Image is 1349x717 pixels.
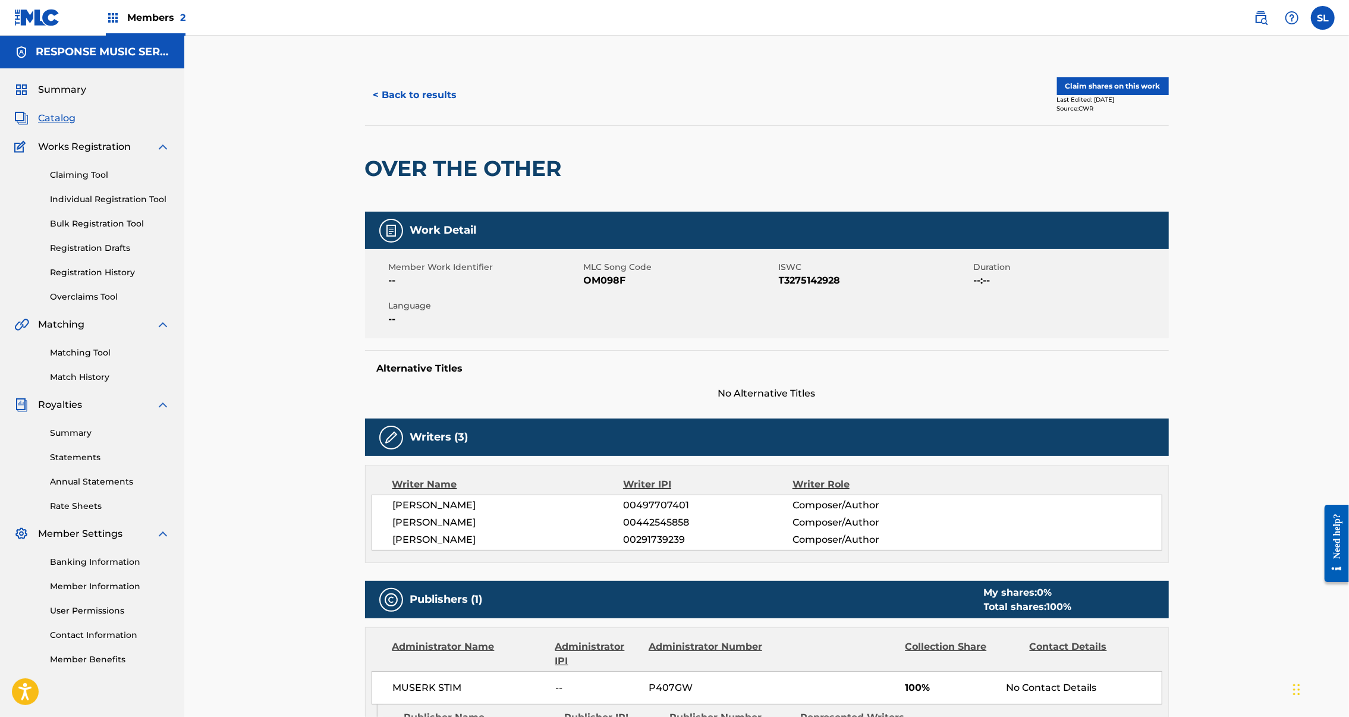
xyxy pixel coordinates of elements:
[410,224,477,237] h5: Work Detail
[14,83,86,97] a: SummarySummary
[50,556,170,568] a: Banking Information
[1316,494,1349,593] iframe: Resource Center
[984,600,1072,614] div: Total shares:
[38,527,122,541] span: Member Settings
[50,605,170,617] a: User Permissions
[14,398,29,412] img: Royalties
[38,317,84,332] span: Matching
[156,140,170,154] img: expand
[38,83,86,97] span: Summary
[1290,660,1349,717] div: Chatt-widget
[623,498,792,512] span: 00497707401
[38,398,82,412] span: Royalties
[14,527,29,541] img: Member Settings
[50,218,170,230] a: Bulk Registration Tool
[623,515,792,530] span: 00442545858
[365,386,1169,401] span: No Alternative Titles
[555,640,640,668] div: Administrator IPI
[584,261,776,273] span: MLC Song Code
[1285,11,1299,25] img: help
[779,273,971,288] span: T3275142928
[974,261,1166,273] span: Duration
[905,681,997,695] span: 100%
[1006,681,1161,695] div: No Contact Details
[1249,6,1273,30] a: Public Search
[793,533,946,547] span: Composer/Author
[1030,640,1145,668] div: Contact Details
[389,300,581,312] span: Language
[393,498,624,512] span: [PERSON_NAME]
[384,593,398,607] img: Publishers
[365,80,466,110] button: < Back to results
[779,261,971,273] span: ISWC
[393,533,624,547] span: [PERSON_NAME]
[50,169,170,181] a: Claiming Tool
[156,317,170,332] img: expand
[14,111,29,125] img: Catalog
[1037,587,1052,598] span: 0 %
[180,12,185,23] span: 2
[36,45,170,59] h5: RESPONSE MUSIC SERVICES
[50,451,170,464] a: Statements
[1057,77,1169,95] button: Claim shares on this work
[50,500,170,512] a: Rate Sheets
[410,430,468,444] h5: Writers (3)
[584,273,776,288] span: OM098F
[393,515,624,530] span: [PERSON_NAME]
[14,9,60,26] img: MLC Logo
[50,653,170,666] a: Member Benefits
[649,640,764,668] div: Administrator Number
[50,476,170,488] a: Annual Statements
[384,224,398,238] img: Work Detail
[127,11,185,24] span: Members
[50,580,170,593] a: Member Information
[1254,11,1268,25] img: search
[14,317,29,332] img: Matching
[38,111,76,125] span: Catalog
[974,273,1166,288] span: --:--
[384,430,398,445] img: Writers
[14,111,76,125] a: CatalogCatalog
[623,533,792,547] span: 00291739239
[14,83,29,97] img: Summary
[50,347,170,359] a: Matching Tool
[649,681,764,695] span: P407GW
[623,477,793,492] div: Writer IPI
[389,273,581,288] span: --
[1047,601,1072,612] span: 100 %
[1290,660,1349,717] iframe: Chat Widget
[156,398,170,412] img: expand
[106,11,120,25] img: Top Rightsholders
[50,291,170,303] a: Overclaims Tool
[50,629,170,641] a: Contact Information
[793,498,946,512] span: Composer/Author
[50,193,170,206] a: Individual Registration Tool
[377,363,1157,375] h5: Alternative Titles
[156,527,170,541] img: expand
[410,593,483,606] h5: Publishers (1)
[389,312,581,326] span: --
[365,155,568,182] h2: OVER THE OTHER
[793,477,946,492] div: Writer Role
[555,681,640,695] span: --
[50,242,170,254] a: Registration Drafts
[392,477,624,492] div: Writer Name
[38,140,131,154] span: Works Registration
[984,586,1072,600] div: My shares:
[1311,6,1335,30] div: User Menu
[393,681,547,695] span: MUSERK STIM
[14,45,29,59] img: Accounts
[1057,104,1169,113] div: Source: CWR
[50,266,170,279] a: Registration History
[1280,6,1304,30] div: Help
[50,427,170,439] a: Summary
[14,140,30,154] img: Works Registration
[793,515,946,530] span: Composer/Author
[905,640,1020,668] div: Collection Share
[1293,672,1300,707] div: Dra
[392,640,546,668] div: Administrator Name
[50,371,170,383] a: Match History
[1057,95,1169,104] div: Last Edited: [DATE]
